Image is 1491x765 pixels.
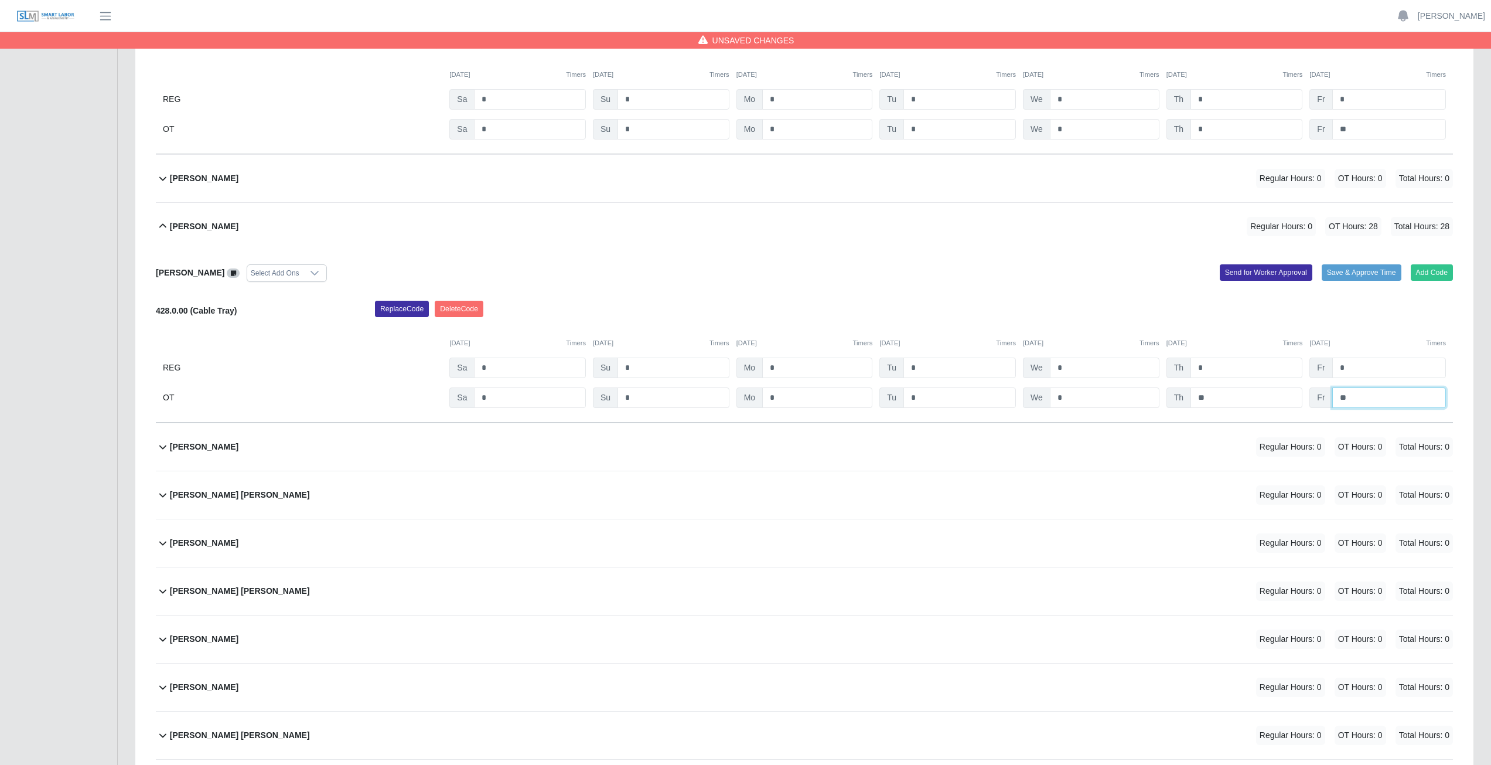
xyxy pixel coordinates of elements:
[1283,338,1303,348] button: Timers
[1256,437,1325,457] span: Regular Hours: 0
[156,616,1453,663] button: [PERSON_NAME] Regular Hours: 0 OT Hours: 0 Total Hours: 0
[1247,217,1316,236] span: Regular Hours: 0
[163,358,442,378] div: REG
[449,70,586,80] div: [DATE]
[736,387,763,408] span: Mo
[170,537,238,549] b: [PERSON_NAME]
[1023,387,1050,408] span: We
[163,387,442,408] div: OT
[1023,338,1159,348] div: [DATE]
[1256,678,1325,697] span: Regular Hours: 0
[449,338,586,348] div: [DATE]
[879,387,904,408] span: Tu
[1335,678,1386,697] span: OT Hours: 0
[853,338,873,348] button: Timers
[593,358,618,378] span: Su
[879,338,1016,348] div: [DATE]
[879,89,904,110] span: Tu
[156,268,224,277] b: [PERSON_NAME]
[736,338,873,348] div: [DATE]
[1283,70,1303,80] button: Timers
[709,70,729,80] button: Timers
[449,358,475,378] span: Sa
[1139,338,1159,348] button: Timers
[170,681,238,693] b: [PERSON_NAME]
[156,306,237,315] b: 428.0.00 (Cable Tray)
[1335,582,1386,601] span: OT Hours: 0
[1322,264,1401,281] button: Save & Approve Time
[156,423,1453,471] button: [PERSON_NAME] Regular Hours: 0 OT Hours: 0 Total Hours: 0
[156,203,1453,250] button: [PERSON_NAME] Regular Hours: 0 OT Hours: 28 Total Hours: 28
[1256,582,1325,601] span: Regular Hours: 0
[156,567,1453,615] button: [PERSON_NAME] [PERSON_NAME] Regular Hours: 0 OT Hours: 0 Total Hours: 0
[1023,89,1050,110] span: We
[853,70,873,80] button: Timers
[593,387,618,408] span: Su
[170,729,310,742] b: [PERSON_NAME] [PERSON_NAME]
[593,119,618,140] span: Su
[566,338,586,348] button: Timers
[879,119,904,140] span: Tu
[1309,119,1332,140] span: Fr
[170,585,310,597] b: [PERSON_NAME] [PERSON_NAME]
[1396,485,1453,505] span: Total Hours: 0
[163,89,442,110] div: REG
[170,220,238,233] b: [PERSON_NAME]
[709,338,729,348] button: Timers
[1335,630,1386,649] span: OT Hours: 0
[736,119,763,140] span: Mo
[1256,169,1325,188] span: Regular Hours: 0
[156,664,1453,711] button: [PERSON_NAME] Regular Hours: 0 OT Hours: 0 Total Hours: 0
[1309,338,1446,348] div: [DATE]
[1418,10,1485,22] a: [PERSON_NAME]
[1411,264,1454,281] button: Add Code
[879,358,904,378] span: Tu
[1139,70,1159,80] button: Timers
[1166,358,1191,378] span: Th
[227,268,240,277] a: View/Edit Notes
[449,387,475,408] span: Sa
[1391,217,1453,236] span: Total Hours: 28
[1396,582,1453,601] span: Total Hours: 0
[1220,264,1312,281] button: Send for Worker Approval
[170,633,238,645] b: [PERSON_NAME]
[879,70,1016,80] div: [DATE]
[1396,726,1453,745] span: Total Hours: 0
[375,301,429,317] button: ReplaceCode
[1309,89,1332,110] span: Fr
[593,89,618,110] span: Su
[736,89,763,110] span: Mo
[1335,533,1386,553] span: OT Hours: 0
[593,338,729,348] div: [DATE]
[1309,70,1446,80] div: [DATE]
[1335,169,1386,188] span: OT Hours: 0
[170,172,238,185] b: [PERSON_NAME]
[1325,217,1381,236] span: OT Hours: 28
[1256,726,1325,745] span: Regular Hours: 0
[247,265,303,281] div: Select Add Ons
[1335,485,1386,505] span: OT Hours: 0
[1166,70,1303,80] div: [DATE]
[1426,70,1446,80] button: Timers
[996,70,1016,80] button: Timers
[712,35,794,46] span: Unsaved Changes
[1166,119,1191,140] span: Th
[1309,387,1332,408] span: Fr
[156,712,1453,759] button: [PERSON_NAME] [PERSON_NAME] Regular Hours: 0 OT Hours: 0 Total Hours: 0
[163,119,442,140] div: OT
[1335,437,1386,457] span: OT Hours: 0
[736,358,763,378] span: Mo
[1023,358,1050,378] span: We
[449,89,475,110] span: Sa
[156,519,1453,567] button: [PERSON_NAME] Regular Hours: 0 OT Hours: 0 Total Hours: 0
[1396,678,1453,697] span: Total Hours: 0
[1166,387,1191,408] span: Th
[1256,533,1325,553] span: Regular Hours: 0
[1396,533,1453,553] span: Total Hours: 0
[996,338,1016,348] button: Timers
[1396,630,1453,649] span: Total Hours: 0
[1166,89,1191,110] span: Th
[1166,338,1303,348] div: [DATE]
[736,70,873,80] div: [DATE]
[449,119,475,140] span: Sa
